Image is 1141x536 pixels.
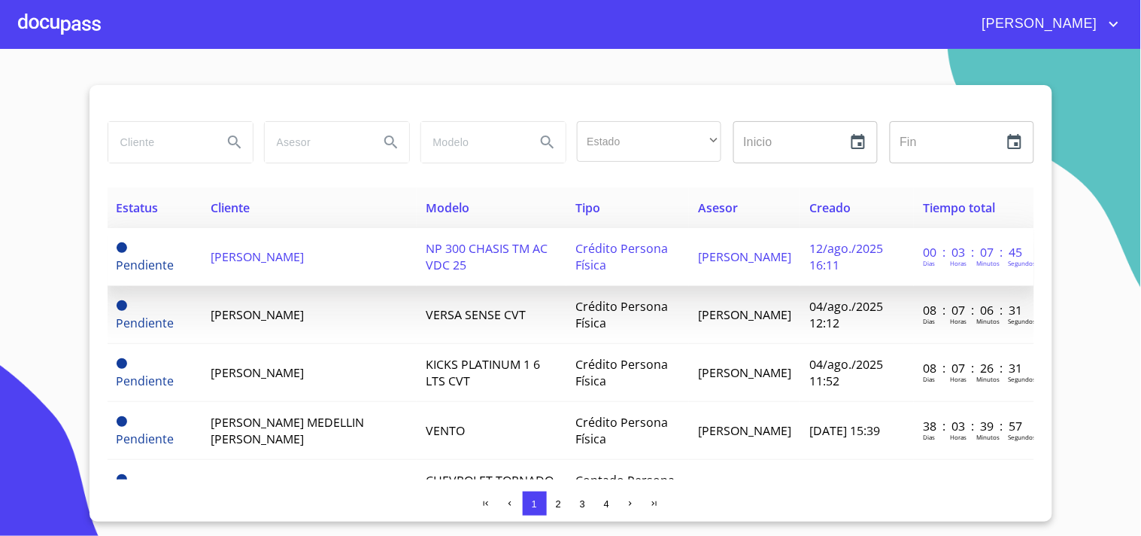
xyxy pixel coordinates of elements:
[117,358,127,369] span: Pendiente
[976,317,1000,325] p: Minutos
[950,433,967,441] p: Horas
[117,300,127,311] span: Pendiente
[575,240,668,273] span: Crédito Persona Física
[108,122,211,163] input: search
[523,492,547,516] button: 1
[950,259,967,267] p: Horas
[117,474,127,485] span: Pendiente
[426,199,469,216] span: Modelo
[530,124,566,160] button: Search
[971,12,1123,36] button: account of current user
[426,240,548,273] span: NP 300 CHASIS TM AC VDC 25
[556,498,561,510] span: 2
[532,498,537,510] span: 1
[698,199,738,216] span: Asesor
[426,422,465,439] span: VENTO
[1008,375,1036,383] p: Segundos
[117,315,174,331] span: Pendiente
[117,257,174,273] span: Pendiente
[923,199,995,216] span: Tiempo total
[809,199,851,216] span: Creado
[809,356,883,389] span: 04/ago./2025 11:52
[117,199,159,216] span: Estatus
[373,124,409,160] button: Search
[211,306,305,323] span: [PERSON_NAME]
[580,498,585,510] span: 3
[923,259,935,267] p: Dias
[604,498,609,510] span: 4
[698,248,791,265] span: [PERSON_NAME]
[1008,433,1036,441] p: Segundos
[923,360,1024,376] p: 08 : 07 : 26 : 31
[976,433,1000,441] p: Minutos
[923,476,1024,492] p: 77 : 10 : 20 : 21
[265,122,367,163] input: search
[595,492,619,516] button: 4
[571,492,595,516] button: 3
[575,472,675,505] span: Contado Persona Física
[923,375,935,383] p: Dias
[698,306,791,323] span: [PERSON_NAME]
[950,375,967,383] p: Horas
[547,492,571,516] button: 2
[923,418,1024,434] p: 38 : 03 : 39 : 57
[211,199,250,216] span: Cliente
[809,422,880,439] span: [DATE] 15:39
[575,298,668,331] span: Crédito Persona Física
[809,298,883,331] span: 04/ago./2025 12:12
[577,121,721,162] div: ​
[217,124,253,160] button: Search
[1008,259,1036,267] p: Segundos
[426,306,526,323] span: VERSA SENSE CVT
[117,431,174,447] span: Pendiente
[575,199,600,216] span: Tipo
[976,375,1000,383] p: Minutos
[117,373,174,389] span: Pendiente
[971,12,1105,36] span: [PERSON_NAME]
[211,248,305,265] span: [PERSON_NAME]
[809,240,883,273] span: 12/ago./2025 16:11
[426,356,540,389] span: KICKS PLATINUM 1 6 LTS CVT
[923,302,1024,318] p: 08 : 07 : 06 : 31
[426,472,554,505] span: CHEVROLET TORNADO VAN
[698,364,791,381] span: [PERSON_NAME]
[211,414,365,447] span: [PERSON_NAME] MEDELLIN [PERSON_NAME]
[117,242,127,253] span: Pendiente
[421,122,523,163] input: search
[1008,317,1036,325] p: Segundos
[976,259,1000,267] p: Minutos
[575,414,668,447] span: Crédito Persona Física
[211,364,305,381] span: [PERSON_NAME]
[117,416,127,427] span: Pendiente
[698,422,791,439] span: [PERSON_NAME]
[923,317,935,325] p: Dias
[923,244,1024,260] p: 00 : 03 : 07 : 45
[575,356,668,389] span: Crédito Persona Física
[950,317,967,325] p: Horas
[923,433,935,441] p: Dias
